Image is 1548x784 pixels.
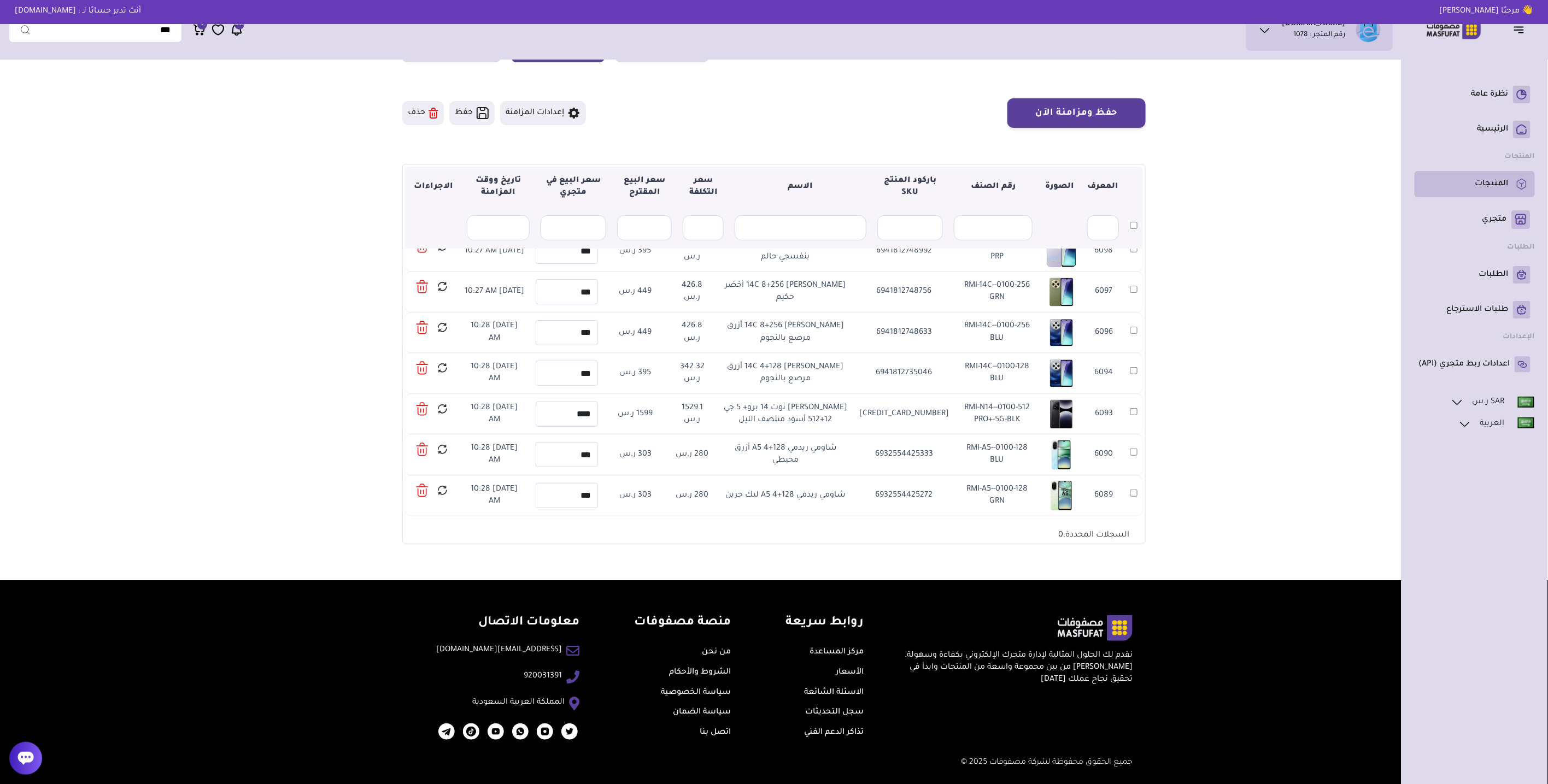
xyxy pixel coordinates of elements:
img: 20250909142814364394.png [1046,317,1078,349]
a: اتصل بنا [700,728,731,737]
div: السجلات المحددة: [1045,523,1143,541]
td: [PERSON_NAME] نوت 14 برو+ 5 جي 12+512 أسود منتصف الليل [717,394,854,435]
img: 2023-07-25-64c022301425f.png [512,723,529,740]
p: الطلبات [1479,269,1509,280]
td: 303 ر.س [603,475,667,516]
strong: سعر البيع المقترح [624,176,665,197]
td: [DATE] 10:27 AM [459,231,530,272]
td: 6093 [1083,394,1125,435]
p: نقدم لك الحلول المثالية لإدارة متجرك الإلكتروني بكفاءة وسهولة. [PERSON_NAME] من بين مجموعة واسعة ... [898,650,1133,686]
p: الرئيسية [1477,124,1509,135]
td: 342.32 ر.س [667,353,717,394]
td: 6932554425333 [854,434,954,475]
p: المنتجات [1475,179,1509,190]
td: 6089 [1083,475,1125,516]
td: [DATE] 10:28 AM [459,313,530,353]
h6: جميع الحقوق محفوظة لشركة مصفوفات 2025 © [415,758,1133,768]
a: سجل التحديثات [806,708,864,717]
td: [DATE] 10:28 AM [459,394,530,435]
td: 0100-256-RMI-14C-BLU [954,313,1040,353]
td: [DATE] 10:28 AM [459,353,530,394]
strong: تاريخ ووقت المزامنة [476,176,521,197]
a: الرئيسية [1419,121,1531,138]
td: [CREDIT_CARD_NUMBER] [854,394,954,435]
a: SAR ر.س [1450,395,1535,409]
td: 6941812748633 [854,313,954,353]
img: 2023-07-25-64c02204370b4.png [488,723,504,740]
td: 0100-128-RMI-A5-BLU [954,434,1040,475]
a: المملكة العربية السعودية [472,697,565,709]
a: الأسعار [836,668,864,677]
p: أنت تدير حسابًا لـ : [DOMAIN_NAME] [7,5,149,17]
td: 6941812748756 [854,272,954,313]
img: 2023-07-25-64c0221ed0464.png [537,723,553,740]
td: 0100-128-RMI-A5-GRN [954,475,1040,516]
a: من نحن [702,648,731,657]
strong: سعر البيع في متجري [546,176,601,197]
td: 6096 [1083,313,1125,353]
a: سياسة الضمان [673,708,731,717]
a: الاسئلة الشائعة [805,688,864,697]
td: 1529.1 ر.س [667,394,717,435]
span: 433 [235,20,244,30]
td: [DATE] 10:28 AM [459,434,530,475]
strong: الاجراءات [414,182,453,191]
strong: سعر التكلفة [689,176,718,197]
a: اعدادات ربط متجري (API) [1419,356,1531,373]
strong: الطلبات [1508,244,1535,251]
td: 449 ر.س [603,313,667,353]
td: [PERSON_NAME] 14C 4+128 بنفسجي حالم [717,231,854,272]
img: 2025-10-06-68e3d9839693f.png [1046,439,1078,471]
button: حفظ ومزامنة الآن [1007,98,1146,128]
p: نظرة عامة [1471,89,1509,100]
td: 6094 [1083,353,1125,394]
img: 2025-10-06-68e3e1c3631a4.png [1046,235,1078,268]
button: إعدادات المزامنة [500,101,586,125]
strong: الاسم [788,182,813,191]
td: 6097 [1083,272,1125,313]
a: سياسة الخصوصية [661,688,731,697]
img: eShop.sa [1356,17,1381,42]
td: 0100-128-RMI-14C-BLU [954,353,1040,394]
td: 303 ر.س [603,434,667,475]
button: حذف [402,101,444,125]
button: حفظ [449,101,495,125]
td: 395 ر.س [603,231,667,272]
a: طلبات الاسترجاع [1419,301,1531,319]
h4: روابط سريعة [786,615,864,631]
td: 280 ر.س [667,434,717,475]
span: 0 [1058,531,1063,540]
td: 426.8 ر.س [667,313,717,353]
strong: المنتجات [1505,153,1535,161]
td: 280 ر.س [667,475,717,516]
strong: الإعدادات [1503,333,1535,341]
span: 9 [201,20,204,30]
a: 9 [193,23,206,37]
td: 6941812735046 [854,353,954,394]
td: 0100-512-RMI-N14-PRO+-5G-BLK [954,394,1040,435]
a: [EMAIL_ADDRESS][DOMAIN_NAME] [436,644,562,656]
img: 20250909142726949804.png [1046,480,1078,512]
td: 1599 ر.س [603,394,667,435]
strong: المعرف [1088,182,1119,191]
td: [DATE] 10:28 AM [459,475,530,516]
img: Logo [1419,19,1489,40]
a: العربية [1458,417,1535,431]
td: 6090 [1083,434,1125,475]
img: 2025-10-06-68e3dd150f23e.png [1046,398,1078,431]
a: الشروط والأحكام [669,668,731,677]
img: 20250909142823174153.png [1046,276,1078,308]
td: 449 ر.س [603,272,667,313]
td: [PERSON_NAME] 14C 8+256 أزرق مرصع بالنجوم [717,313,854,353]
td: شاومي ريدمي A5 4+128 ليك جرين [717,475,854,516]
img: 20250909142759374813.png [1046,357,1078,390]
td: 6932554425272 [854,475,954,516]
td: شاومي ريدمي A5 4+128 أزرق محيطي [717,434,854,475]
td: 426.8 ر.س [667,272,717,313]
strong: باركود المنتج SKU [884,176,936,197]
a: 433 [230,23,243,37]
td: [DATE] 10:27 AM [459,272,530,313]
a: الطلبات [1419,266,1531,284]
a: متجري [1419,210,1531,229]
td: 395 ر.س [603,353,667,394]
